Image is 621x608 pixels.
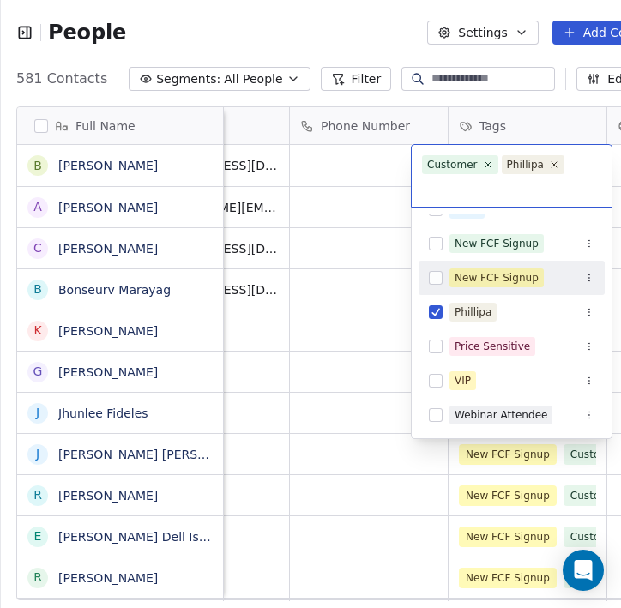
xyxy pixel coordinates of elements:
div: Customer [427,157,478,172]
div: Webinar Attendee [455,407,547,423]
div: Price Sensitive [455,339,530,354]
div: Phillipa [455,304,491,320]
div: New FCF Signup [455,236,539,251]
div: Phillipa [507,157,544,172]
div: New FCF Signup [455,270,539,286]
div: VIP [455,373,471,388]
